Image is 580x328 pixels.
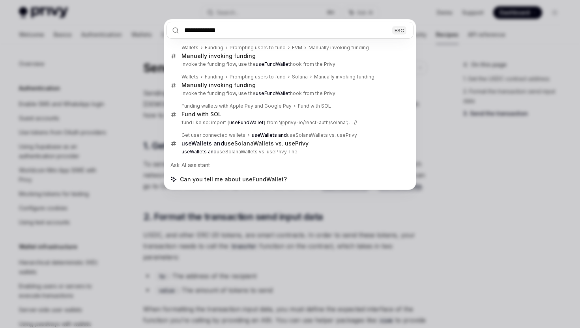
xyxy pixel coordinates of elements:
div: useSolanaWallets vs. usePrivy [181,140,309,147]
div: Manually invoking funding [181,52,256,60]
div: Wallets [181,74,198,80]
b: useWallets and [252,132,287,138]
div: useSolanaWallets vs. usePrivy [252,132,357,138]
div: Manually invoking funding [314,74,374,80]
div: Prompting users to fund [230,45,286,51]
div: Ask AI assistant [167,158,413,172]
div: Funding [205,74,223,80]
b: useFundWallet [256,61,290,67]
div: EVM [292,45,302,51]
p: fund like so: import { } from '@privy-io/react-auth/solana'; ... // [181,119,397,126]
p: useSolanaWallets vs. usePrivy The [181,149,397,155]
div: Funding wallets with Apple Pay and Google Pay [181,103,292,109]
div: Prompting users to fund [230,74,286,80]
p: invoke the funding flow, use the hook from the Privy [181,90,397,97]
span: Can you tell me about useFundWallet? [180,175,287,183]
div: Manually invoking funding [309,45,369,51]
b: useWallets and [181,149,217,155]
div: Solana [292,74,308,80]
div: Get user connected wallets [181,132,245,138]
div: Manually invoking funding [181,82,256,89]
div: Wallets [181,45,198,51]
b: useFundWallet [256,90,290,96]
div: ESC [392,26,406,34]
p: invoke the funding flow, use the hook from the Privy [181,61,397,67]
div: Funding [205,45,223,51]
b: useWallets and [181,140,224,147]
div: Fund with SOL [298,103,331,109]
div: Fund with SOL [181,111,221,118]
b: useFundWallet [229,119,264,125]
